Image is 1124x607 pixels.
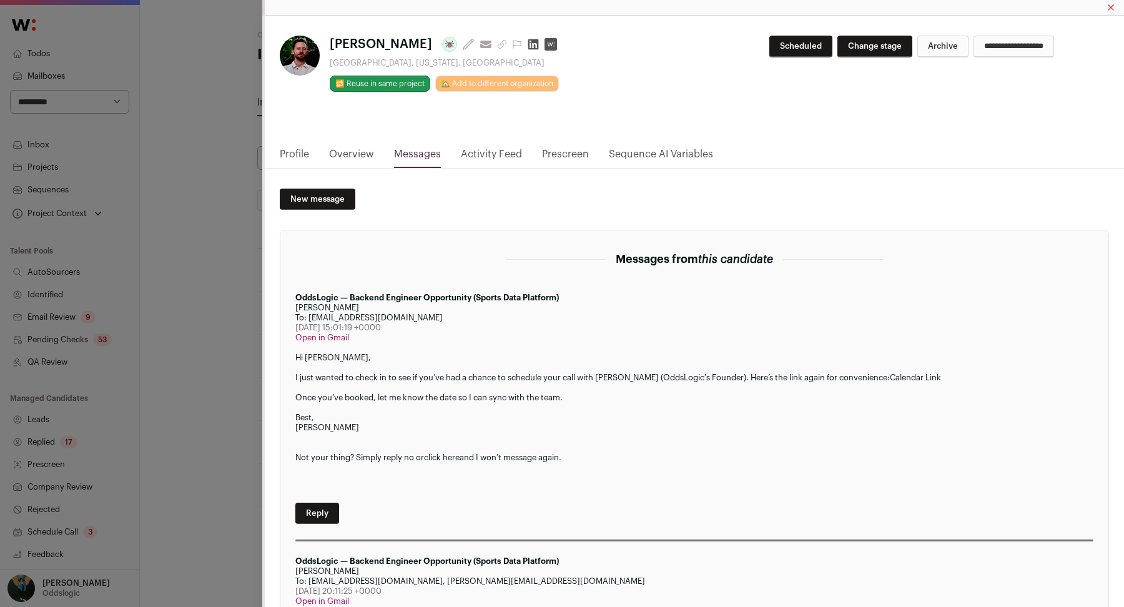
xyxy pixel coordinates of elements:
[330,36,432,53] span: [PERSON_NAME]
[280,189,355,210] a: New message
[295,333,349,342] a: Open in Gmail
[295,313,1093,323] div: To: [EMAIL_ADDRESS][DOMAIN_NAME]
[435,76,559,92] a: 🏡 Add to different organization
[295,423,1093,433] div: [PERSON_NAME]
[698,254,773,265] span: this candidate
[616,250,773,268] h2: Messages from
[295,353,1093,363] div: Hi [PERSON_NAME],
[461,147,522,168] a: Activity Feed
[394,147,441,168] a: Messages
[295,576,1093,586] div: To: [EMAIL_ADDRESS][DOMAIN_NAME], [PERSON_NAME][EMAIL_ADDRESS][DOMAIN_NAME]
[330,58,562,68] div: [GEOGRAPHIC_DATA], [US_STATE], [GEOGRAPHIC_DATA]
[295,373,1093,383] div: I just wanted to check in to see if you’ve had a chance to schedule your call with [PERSON_NAME] ...
[295,303,1093,313] div: [PERSON_NAME]
[295,503,339,524] a: Reply
[295,393,1093,403] div: Once you’ve booked, let me know the date so I can sync with the team.
[837,36,912,57] button: Change stage
[769,36,832,57] button: Scheduled
[280,36,320,76] img: b8d602ccfbe2dc2634a3a305faa5fd988ce53fe92a227782e357e5a973582b7d.jpg
[890,373,941,382] a: Calendar Link
[295,453,1093,463] div: Not your thing? Simply reply no or and I won’t message again.
[295,323,1093,333] div: [DATE] 15:01:19 +0000
[295,566,1093,576] div: [PERSON_NAME]
[542,147,589,168] a: Prescreen
[329,147,374,168] a: Overview
[280,147,309,168] a: Profile
[295,597,349,605] a: Open in Gmail
[295,413,1093,423] div: Best,
[424,453,460,461] a: click here
[295,586,1093,596] div: [DATE] 20:11:25 +0000
[609,147,713,168] a: Sequence AI Variables
[295,556,1093,566] div: OddsLogic — Backend Engineer Opportunity (Sports Data Platform)
[330,76,430,92] button: 🔂 Reuse in same project
[917,36,969,57] button: Archive
[295,293,1093,303] div: OddsLogic — Backend Engineer Opportunity (Sports Data Platform)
